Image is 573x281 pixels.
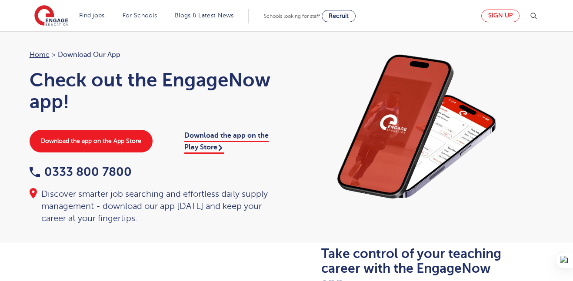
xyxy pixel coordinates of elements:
a: Download the app on the App Store [30,130,153,152]
a: For Schools [123,12,157,19]
a: Sign up [481,10,520,22]
img: Engage Education [34,5,68,27]
a: 0333 800 7800 [30,165,132,179]
a: Find jobs [79,12,105,19]
a: Blogs & Latest News [175,12,234,19]
a: Home [30,51,50,59]
span: Download our app [58,49,120,60]
div: Discover smarter job searching and effortless daily supply management - download our app [DATE] a... [30,188,278,225]
span: Schools looking for staff [264,13,320,19]
h1: Check out the EngageNow app! [30,69,278,112]
span: Recruit [329,13,349,19]
span: > [52,51,56,59]
a: Download the app on the Play Store [184,132,269,153]
a: Recruit [322,10,356,22]
nav: breadcrumb [30,49,278,60]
